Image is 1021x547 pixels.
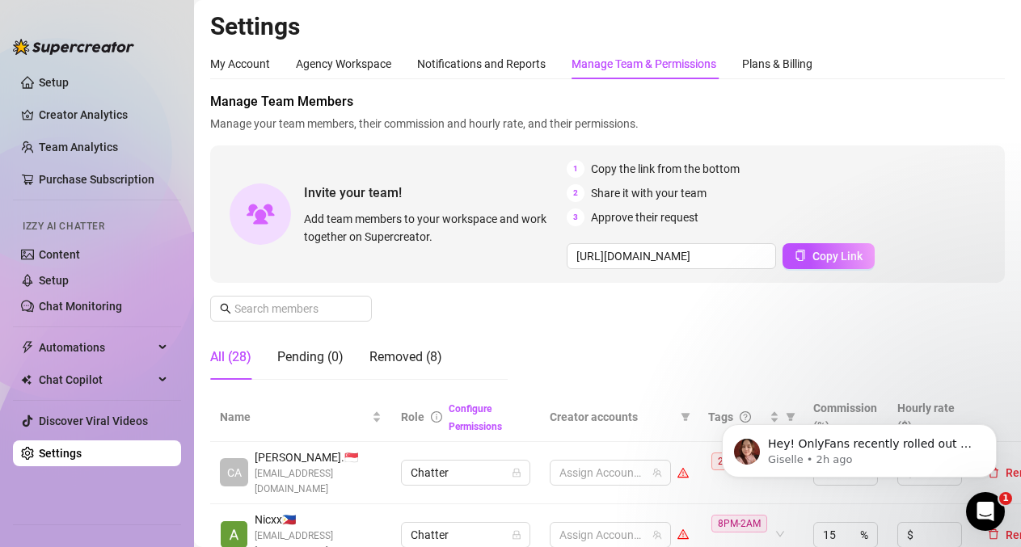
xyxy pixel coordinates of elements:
span: Creator accounts [550,408,674,426]
span: Manage Team Members [210,92,1005,112]
span: Name [220,408,369,426]
a: Setup [39,76,69,89]
span: Share it with your team [591,184,707,202]
span: 8PM-2AM [711,515,767,532]
iframe: Intercom notifications message [698,390,1021,503]
span: Copy the link from the bottom [591,160,740,178]
a: Configure Permissions [449,403,502,432]
span: 2 [567,184,584,202]
a: Setup [39,277,69,290]
span: filter [681,412,690,422]
span: 1 [999,492,1012,505]
span: Approve their request [591,208,698,226]
span: CA [227,464,242,482]
span: Chat Copilot [39,370,154,396]
img: logo-BBDzfeDw.svg [13,39,134,55]
span: [PERSON_NAME]. 🇸🇬 [255,448,382,466]
span: team [652,468,662,478]
span: copy [795,250,806,261]
span: thunderbolt [21,344,34,357]
span: Manage your team members, their commission and hourly rate, and their permissions. [210,115,1005,133]
h2: Settings [210,11,1005,42]
img: AI Chatter [111,214,136,238]
span: team [652,530,662,540]
a: Purchase Subscription [39,166,168,192]
span: Automations [39,338,154,364]
button: Copy Link [783,243,875,269]
div: Manage Team & Permissions [572,55,716,73]
a: Content [39,251,80,264]
div: All (28) [210,347,251,367]
a: Settings [39,450,82,463]
span: Copy Link [812,250,863,263]
span: Nicxx 🇵🇭 [255,511,382,528]
div: Agency Workspace [296,55,391,73]
span: delete [988,528,999,540]
a: Chat Monitoring [39,303,122,316]
span: filter [677,405,694,429]
a: Discover Viral Videos [39,418,148,431]
a: Creator Analytics [39,102,168,128]
span: lock [512,530,521,540]
img: Chat Copilot [21,377,32,389]
span: Chatter [411,523,521,547]
span: [EMAIL_ADDRESS][DOMAIN_NAME] [255,466,382,497]
span: lock [512,468,521,478]
span: search [220,303,231,314]
a: Team Analytics [39,141,118,154]
div: Removed (8) [369,347,442,367]
span: info-circle [431,411,442,423]
div: Plans & Billing [742,55,812,73]
th: Name [210,393,391,442]
div: My Account [210,55,270,73]
span: 3 [567,208,584,226]
span: Izzy AI Chatter [23,221,104,236]
iframe: Intercom live chat [966,492,1005,531]
span: Invite your team! [304,183,567,203]
span: warning [677,528,689,540]
span: warning [677,467,689,478]
span: 1 [567,160,584,178]
input: Search members [234,300,349,318]
div: Notifications and Reports [417,55,546,73]
span: Chatter [411,461,521,485]
span: Role [401,410,424,423]
div: Pending (0) [277,347,344,367]
span: Add team members to your workspace and work together on Supercreator. [304,210,560,246]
